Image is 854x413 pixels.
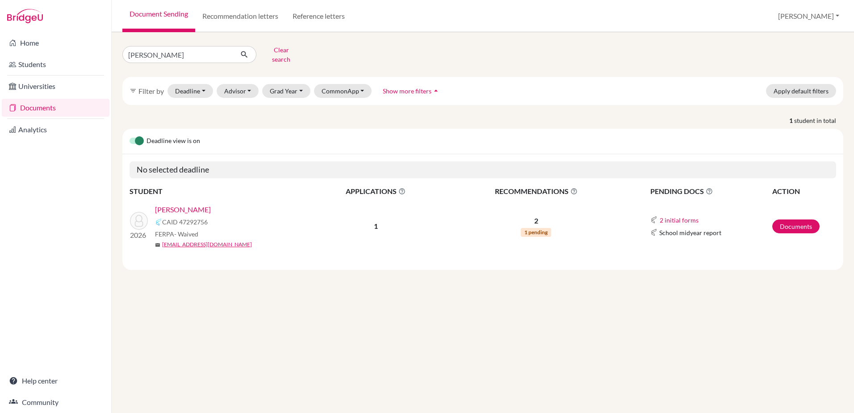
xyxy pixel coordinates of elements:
button: Grad Year [262,84,310,98]
span: Deadline view is on [147,136,200,147]
button: Apply default filters [766,84,836,98]
p: 2 [444,215,628,226]
button: Show more filtersarrow_drop_up [375,84,448,98]
th: STUDENT [130,185,308,197]
span: PENDING DOCS [650,186,771,197]
span: student in total [794,116,843,125]
a: Documents [2,99,109,117]
span: - Waived [174,230,198,238]
h5: No selected deadline [130,161,836,178]
span: School midyear report [659,228,721,237]
strong: 1 [789,116,794,125]
a: Help center [2,372,109,390]
input: Find student by name... [122,46,233,63]
a: Students [2,55,109,73]
th: ACTION [772,185,836,197]
span: APPLICATIONS [309,186,443,197]
button: Deadline [167,84,213,98]
span: RECOMMENDATIONS [444,186,628,197]
button: Advisor [217,84,259,98]
img: Common App logo [650,229,657,236]
p: 2026 [130,230,148,240]
button: CommonApp [314,84,372,98]
a: [PERSON_NAME] [155,204,211,215]
a: [EMAIL_ADDRESS][DOMAIN_NAME] [162,240,252,249]
img: Common App logo [155,219,162,226]
img: Common App logo [650,216,657,223]
span: FERPA [155,229,198,239]
i: arrow_drop_up [431,86,440,95]
a: Home [2,34,109,52]
img: Bridge-U [7,9,43,23]
span: Filter by [138,87,164,95]
b: 1 [374,222,378,230]
i: filter_list [130,87,137,94]
span: Show more filters [383,87,431,95]
span: 1 pending [521,228,551,237]
button: [PERSON_NAME] [774,8,843,25]
span: mail [155,242,160,248]
a: Universities [2,77,109,95]
a: Community [2,393,109,411]
button: 2 initial forms [659,215,699,225]
a: Documents [772,219,820,233]
span: CAID 47292756 [162,217,208,227]
a: Analytics [2,121,109,139]
button: Clear search [256,43,306,66]
img: Fung, Tristan [130,212,148,230]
